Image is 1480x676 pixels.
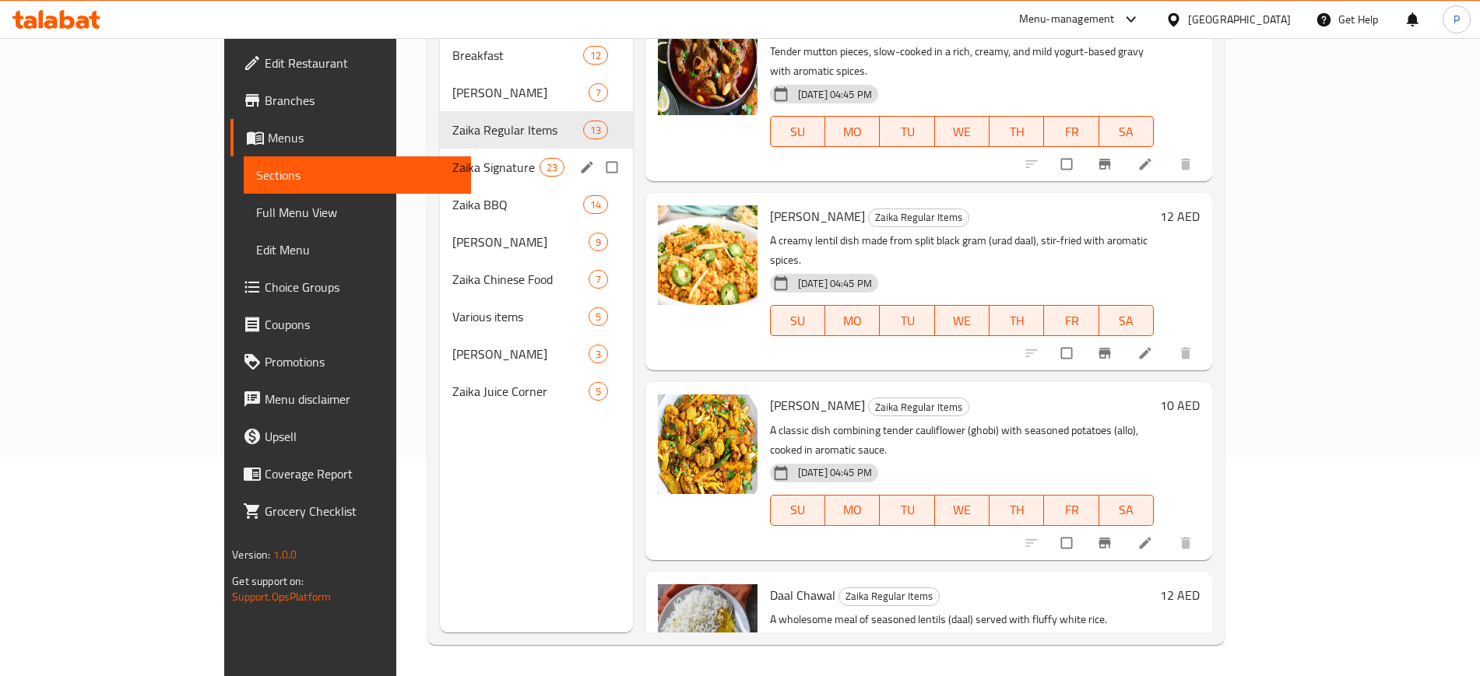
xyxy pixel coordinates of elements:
[1106,499,1148,521] span: SA
[589,345,608,363] div: items
[1088,336,1125,370] button: Branch-specific-item
[831,121,874,143] span: MO
[256,240,459,259] span: Edit Menu
[452,270,589,289] span: Zaika Chinese Food
[272,545,297,565] span: 1.0.0
[831,499,874,521] span: MO
[265,91,459,110] span: Branches
[452,158,540,177] span: Zaika Signature
[232,571,304,591] span: Get support on:
[770,495,825,526] button: SU
[452,307,589,326] span: Various items
[440,223,633,261] div: [PERSON_NAME]9
[792,276,878,291] span: [DATE] 04:45 PM
[244,231,471,268] a: Edit Menu
[996,310,1038,332] span: TH
[589,347,607,362] span: 3
[1099,305,1154,336] button: SA
[440,335,633,373] div: [PERSON_NAME]3
[244,156,471,194] a: Sections
[839,587,939,605] span: Zaika Regular Items
[777,310,819,332] span: SU
[1169,147,1206,181] button: delete
[440,111,633,149] div: Zaika Regular Items13
[584,123,607,138] span: 13
[825,495,880,526] button: MO
[1019,10,1115,29] div: Menu-management
[1106,121,1148,143] span: SA
[1052,149,1085,179] span: Select to update
[868,208,969,227] div: Zaika Regular Items
[990,116,1044,147] button: TH
[589,270,608,289] div: items
[256,166,459,184] span: Sections
[770,42,1154,81] p: Tender mutton pieces, slow-cooked in a rich, creamy, and mild yogurt-based gravy with aromatic sp...
[230,455,471,492] a: Coverage Report
[1099,495,1154,526] button: SA
[1137,535,1156,551] a: Edit menu item
[440,373,633,410] div: Zaika Juice Corner5
[265,278,459,296] span: Choice Groups
[1050,121,1092,143] span: FR
[440,30,633,416] nav: Menu sections
[825,116,880,147] button: MO
[230,418,471,455] a: Upsell
[452,233,589,251] div: Zaika Tandoor
[583,121,608,139] div: items
[770,583,835,607] span: Daal Chawal
[440,149,633,186] div: Zaika Signature23edit
[1169,526,1206,560] button: delete
[452,121,583,139] div: Zaika Regular Items
[589,384,607,399] span: 5
[584,48,607,63] span: 12
[777,121,819,143] span: SU
[232,587,331,607] a: Support.OpsPlatform
[1160,394,1200,416] h6: 10 AED
[452,195,583,214] div: Zaika BBQ
[1044,305,1099,336] button: FR
[230,492,471,530] a: Grocery Checklist
[770,610,1154,629] p: A wholesome meal of seasoned lentils (daal) served with fluffy white rice.
[589,233,608,251] div: items
[265,464,459,483] span: Coverage Report
[880,116,934,147] button: TU
[658,16,758,115] img: Mutton Qorma
[886,310,928,332] span: TU
[577,157,600,177] button: edit
[880,495,934,526] button: TU
[452,83,589,102] span: [PERSON_NAME]
[1099,116,1154,147] button: SA
[1052,528,1085,558] span: Select to update
[268,128,459,147] span: Menus
[658,205,758,305] img: Daal Maash Fry
[996,121,1038,143] span: TH
[886,121,928,143] span: TU
[869,398,969,416] span: Zaika Regular Items
[770,305,825,336] button: SU
[589,307,608,326] div: items
[452,83,589,102] div: Zaika Paratha
[880,305,934,336] button: TU
[941,499,983,521] span: WE
[452,382,589,401] span: Zaika Juice Corner
[244,194,471,231] a: Full Menu View
[1044,495,1099,526] button: FR
[265,352,459,371] span: Promotions
[770,205,865,228] span: [PERSON_NAME]
[1188,11,1291,28] div: [GEOGRAPHIC_DATA]
[265,390,459,408] span: Menu disclaimer
[770,116,825,147] button: SU
[589,310,607,324] span: 5
[232,545,270,565] span: Version:
[265,502,459,520] span: Grocery Checklist
[1106,310,1148,332] span: SA
[452,46,583,65] span: Breakfast
[1050,499,1092,521] span: FR
[540,160,564,175] span: 23
[230,343,471,380] a: Promotions
[831,310,874,332] span: MO
[990,495,1044,526] button: TH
